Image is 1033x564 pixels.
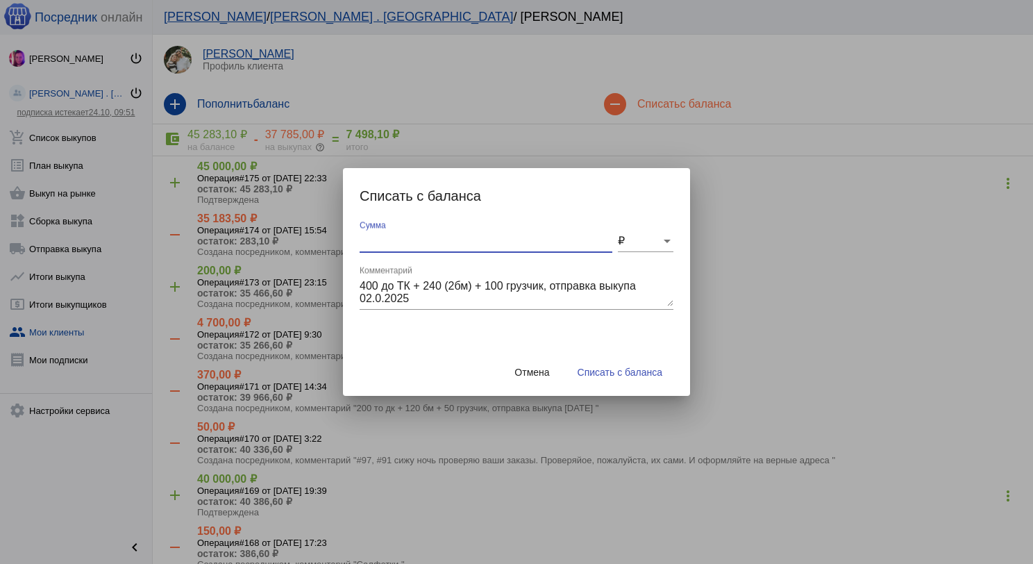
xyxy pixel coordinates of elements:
span: Отмена [514,367,549,378]
button: Отмена [503,360,560,385]
span: Списать с баланса [578,367,662,378]
span: ₽ [618,235,625,247]
button: Списать с баланса [566,360,673,385]
h2: Списать с баланса [360,185,673,207]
